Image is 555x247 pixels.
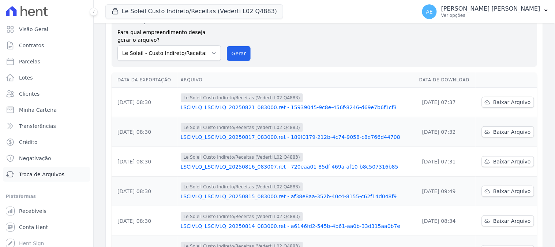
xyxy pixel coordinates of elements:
[105,4,283,18] button: Le Soleil Custo Indireto/Receitas (Vederti L02 Q4883)
[3,167,90,182] a: Troca de Arquivos
[112,88,178,117] td: [DATE] 08:30
[416,1,555,22] button: AE [PERSON_NAME] [PERSON_NAME] Ver opções
[181,123,303,132] span: Le Soleil Custo Indireto/Receitas (Vederti L02 Q4883)
[19,224,48,231] span: Conta Hent
[112,147,178,177] td: [DATE] 08:30
[441,5,540,12] p: [PERSON_NAME] [PERSON_NAME]
[416,88,476,117] td: [DATE] 07:37
[181,163,413,170] a: LSCIVLQ_LSCIVLQ_20250816_083007.ret - 720eaa01-85df-469a-af10-b8c507316b85
[482,215,534,226] a: Baixar Arquivo
[3,38,90,53] a: Contratos
[181,193,413,200] a: LSCIVLQ_LSCIVLQ_20250815_083000.ret - af38e8aa-352b-40c4-8155-c62f14d048f9
[482,156,534,167] a: Baixar Arquivo
[493,188,531,195] span: Baixar Arquivo
[426,9,433,14] span: AE
[19,26,48,33] span: Visão Geral
[19,171,64,178] span: Troca de Arquivos
[112,73,178,88] th: Data da Exportação
[181,133,413,141] a: LSCIVLQ_LSCIVLQ_20250817_083000.ret - 189f0179-212b-4c74-9058-c8d766d44708
[416,177,476,206] td: [DATE] 09:49
[19,42,44,49] span: Contratos
[493,128,531,136] span: Baixar Arquivo
[3,135,90,150] a: Crédito
[6,192,87,201] div: Plataformas
[19,122,56,130] span: Transferências
[3,54,90,69] a: Parcelas
[19,207,46,215] span: Recebíveis
[493,217,531,225] span: Baixar Arquivo
[19,90,40,97] span: Clientes
[3,86,90,101] a: Clientes
[227,46,251,61] button: Gerar
[112,206,178,236] td: [DATE] 08:30
[3,119,90,133] a: Transferências
[19,106,57,114] span: Minha Carteira
[482,186,534,197] a: Baixar Arquivo
[181,93,303,102] span: Le Soleil Custo Indireto/Receitas (Vederti L02 Q4883)
[482,97,534,108] a: Baixar Arquivo
[112,117,178,147] td: [DATE] 08:30
[482,126,534,137] a: Baixar Arquivo
[181,222,413,230] a: LSCIVLQ_LSCIVLQ_20250814_083000.ret - a6146fd2-545b-4b61-aa0b-33d315aa0b7e
[416,117,476,147] td: [DATE] 07:32
[441,12,540,18] p: Ver opções
[112,177,178,206] td: [DATE] 08:30
[3,151,90,166] a: Negativação
[19,58,40,65] span: Parcelas
[19,139,38,146] span: Crédito
[416,206,476,236] td: [DATE] 08:34
[416,147,476,177] td: [DATE] 07:31
[178,73,416,88] th: Arquivo
[416,73,476,88] th: Data de Download
[117,26,221,44] label: Para qual empreendimento deseja gerar o arquivo?
[493,158,531,165] span: Baixar Arquivo
[19,74,33,81] span: Lotes
[3,22,90,37] a: Visão Geral
[3,70,90,85] a: Lotes
[181,183,303,191] span: Le Soleil Custo Indireto/Receitas (Vederti L02 Q4883)
[3,103,90,117] a: Minha Carteira
[181,104,413,111] a: LSCIVLQ_LSCIVLQ_20250821_083000.ret - 15939045-9c8e-456f-8246-d69e7b6f1cf3
[3,204,90,218] a: Recebíveis
[493,99,531,106] span: Baixar Arquivo
[181,212,303,221] span: Le Soleil Custo Indireto/Receitas (Vederti L02 Q4883)
[3,220,90,235] a: Conta Hent
[19,155,51,162] span: Negativação
[181,153,303,162] span: Le Soleil Custo Indireto/Receitas (Vederti L02 Q4883)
